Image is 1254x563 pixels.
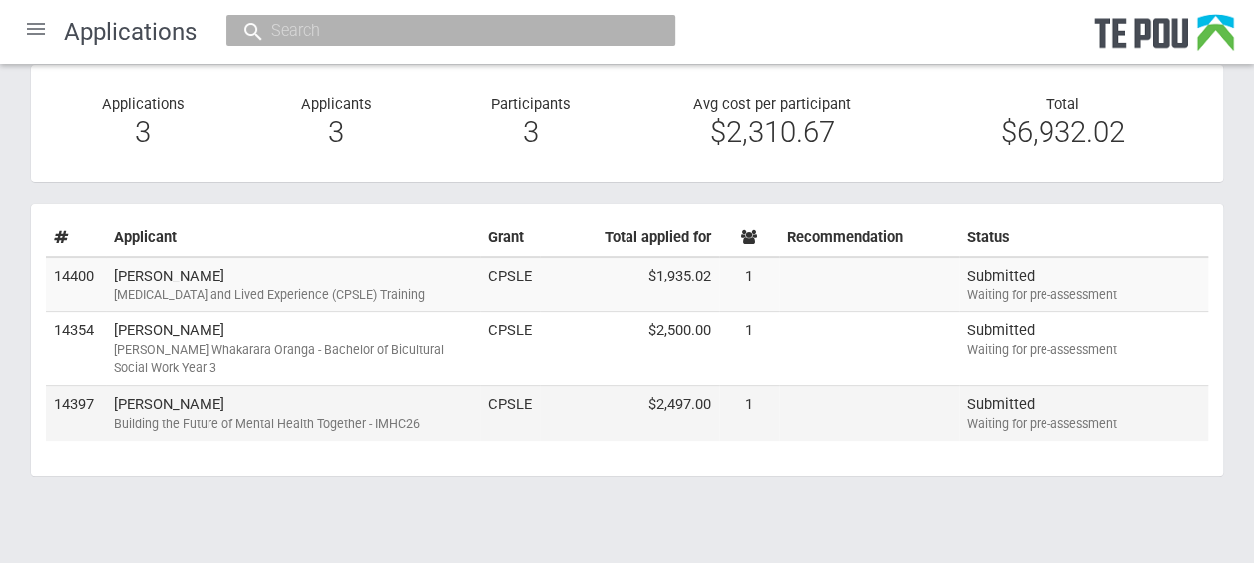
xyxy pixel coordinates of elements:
th: Total applied for [540,219,719,257]
div: [PERSON_NAME] Whakarara Oranga - Bachelor of Bicultural Social Work Year 3 [114,341,472,377]
th: Applicant [106,219,480,257]
td: 14397 [46,385,106,440]
td: CPSLE [480,312,540,386]
td: [PERSON_NAME] [106,257,480,312]
td: Submitted [959,312,1208,386]
input: Search [265,20,617,41]
td: [PERSON_NAME] [106,385,480,440]
div: Applicants [239,95,433,152]
td: 1 [719,312,779,386]
td: CPSLE [480,257,540,312]
td: 1 [719,385,779,440]
div: $2,310.67 [641,123,902,141]
div: Total [918,95,1208,142]
div: 3 [448,123,612,141]
div: Building the Future of Mental Health Together - IMHC26 [114,415,472,433]
div: Waiting for pre-assessment [967,286,1200,304]
th: Grant [480,219,540,257]
th: Recommendation [779,219,959,257]
td: 1 [719,257,779,312]
div: Participants [433,95,627,152]
div: [MEDICAL_DATA] and Lived Experience (CPSLE) Training [114,286,472,304]
td: 14354 [46,312,106,386]
div: Waiting for pre-assessment [967,415,1200,433]
div: $6,932.02 [933,123,1193,141]
td: $1,935.02 [540,257,719,312]
td: CPSLE [480,385,540,440]
td: 14400 [46,257,106,312]
div: Waiting for pre-assessment [967,341,1200,359]
td: $2,497.00 [540,385,719,440]
div: Applications [46,95,239,152]
div: Avg cost per participant [627,95,917,152]
td: Submitted [959,257,1208,312]
div: 3 [61,123,224,141]
th: Status [959,219,1208,257]
td: Submitted [959,385,1208,440]
td: $2,500.00 [540,312,719,386]
td: [PERSON_NAME] [106,312,480,386]
div: 3 [254,123,418,141]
